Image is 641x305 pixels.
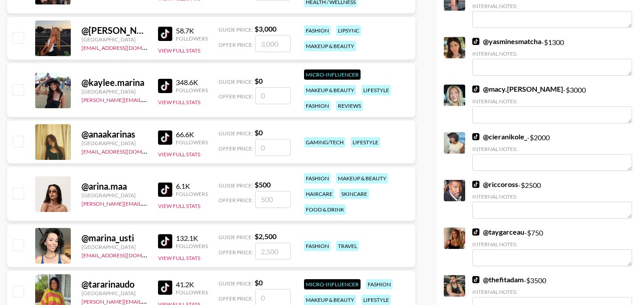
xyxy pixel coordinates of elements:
img: TikTok [472,181,479,188]
div: Micro-Influencer [304,69,361,80]
div: @ [PERSON_NAME].kazarina [81,25,147,36]
div: gaming/tech [304,137,345,147]
strong: $ 3,000 [255,24,276,33]
div: haircare [304,189,334,199]
input: 500 [255,191,291,208]
img: TikTok [472,276,479,283]
img: TikTok [472,228,479,236]
div: @ anaakarinas [81,129,147,140]
div: fashion [304,25,331,36]
div: fashion [366,279,393,289]
div: @ tararinaudo [81,279,147,290]
a: [PERSON_NAME][EMAIL_ADDRESS][DOMAIN_NAME] [81,95,213,103]
a: [EMAIL_ADDRESS][DOMAIN_NAME] [81,146,171,155]
div: Followers [176,289,208,296]
div: skincare [340,189,369,199]
div: [GEOGRAPHIC_DATA] [81,36,147,43]
a: [EMAIL_ADDRESS][DOMAIN_NAME] [81,250,171,259]
a: @taygarceau [472,228,524,236]
div: lifestyle [361,295,391,305]
div: [GEOGRAPHIC_DATA] [81,244,147,250]
strong: $ 0 [255,128,263,137]
a: [PERSON_NAME][EMAIL_ADDRESS][PERSON_NAME][DOMAIN_NAME] [81,199,256,207]
button: View Full Stats [158,255,200,261]
input: 2,500 [255,243,291,260]
div: - $ 3000 [472,85,632,123]
img: TikTok [158,183,172,197]
div: - $ 2500 [472,180,632,219]
img: TikTok [158,281,172,295]
div: Internal Notes: [472,193,632,200]
img: TikTok [472,133,479,140]
strong: $ 0 [255,278,263,287]
div: lipsync [336,25,361,36]
span: Offer Price: [219,41,253,48]
div: reviews [336,101,363,111]
span: Guide Price: [219,280,253,287]
span: Guide Price: [219,234,253,240]
input: 0 [255,87,291,104]
div: Internal Notes: [472,3,632,9]
a: @yasminesmatcha [472,37,541,46]
div: - $ 750 [472,228,632,266]
button: View Full Stats [158,47,200,54]
a: [EMAIL_ADDRESS][DOMAIN_NAME] [81,43,171,51]
span: Offer Price: [219,197,253,203]
strong: $ 500 [255,180,271,189]
div: - $ 1300 [472,37,632,76]
span: Guide Price: [219,182,253,189]
div: [GEOGRAPHIC_DATA] [81,88,147,95]
strong: $ 2,500 [255,232,276,240]
a: @thefitadam [472,275,523,284]
span: Offer Price: [219,249,253,256]
a: @macy.[PERSON_NAME] [472,85,563,94]
div: Internal Notes: [472,289,632,295]
span: Offer Price: [219,145,253,152]
div: makeup & beauty [304,295,356,305]
div: Followers [176,87,208,94]
span: Guide Price: [219,130,253,137]
span: Offer Price: [219,295,253,302]
div: 41.2K [176,280,208,289]
span: Guide Price: [219,78,253,85]
div: 66.6K [176,130,208,139]
button: View Full Stats [158,99,200,106]
div: fashion [304,101,331,111]
div: 132.1K [176,234,208,243]
img: TikTok [472,85,479,93]
div: Internal Notes: [472,50,632,57]
div: [GEOGRAPHIC_DATA] [81,290,147,297]
img: TikTok [158,79,172,93]
button: View Full Stats [158,151,200,158]
div: Internal Notes: [472,241,632,248]
span: Offer Price: [219,93,253,100]
div: 348.6K [176,78,208,87]
div: [GEOGRAPHIC_DATA] [81,140,147,146]
a: @riccoross [472,180,518,189]
div: Internal Notes: [472,146,632,152]
span: Guide Price: [219,26,253,33]
button: View Full Stats [158,203,200,209]
div: Internal Notes: [472,98,632,105]
div: travel [336,241,359,251]
div: Micro-Influencer [304,279,361,289]
a: @cieranikole_ [472,132,527,141]
div: Followers [176,191,208,197]
div: lifestyle [361,85,391,95]
a: [PERSON_NAME][EMAIL_ADDRESS][DOMAIN_NAME] [81,297,213,305]
strong: $ 0 [255,77,263,85]
div: 6.1K [176,182,208,191]
div: Followers [176,139,208,146]
img: TikTok [158,234,172,248]
div: lifestyle [351,137,380,147]
div: makeup & beauty [304,41,356,51]
img: TikTok [158,130,172,145]
div: @ arina.maa [81,181,147,192]
div: fashion [304,241,331,251]
img: TikTok [158,27,172,41]
input: 0 [255,139,291,156]
div: [GEOGRAPHIC_DATA] [81,192,147,199]
div: 58.7K [176,26,208,35]
img: TikTok [472,38,479,45]
div: makeup & beauty [336,173,388,183]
